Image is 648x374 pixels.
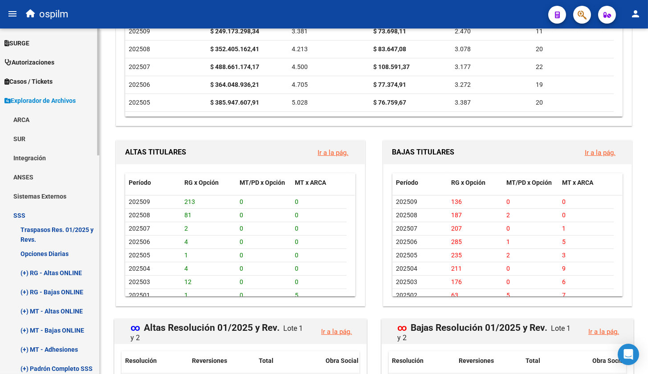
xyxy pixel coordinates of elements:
[392,173,448,192] datatable-header-cell: Período
[558,173,614,192] datatable-header-cell: MT x ARCA
[295,179,326,186] span: MT x ARCA
[630,8,641,19] mat-icon: person
[295,198,298,205] span: 0
[311,144,356,161] button: Ir a la pág.
[522,351,589,370] datatable-header-cell: Total
[536,63,543,70] span: 22
[292,99,308,106] span: 5.028
[506,278,510,285] span: 0
[396,278,417,285] span: 202503
[562,225,566,232] span: 1
[455,28,471,35] span: 2.470
[184,211,192,219] span: 81
[184,238,188,245] span: 4
[210,99,259,106] strong: $ 385.947.607,91
[184,252,188,259] span: 1
[129,81,150,88] span: 202506
[292,28,308,35] span: 3.381
[389,351,456,370] datatable-header-cell: Resolución
[322,351,389,370] datatable-header-cell: Obra Social Origen
[318,149,349,157] a: Ir a la pág.
[125,148,186,156] span: ALTAS TITULARES
[130,316,307,342] mat-card-title: Altas Resolución 01/2025 y Rev.
[373,81,406,88] strong: $ 77.374,91
[455,45,471,53] span: 3.078
[506,198,510,205] span: 0
[451,198,462,205] span: 136
[396,292,417,299] span: 202502
[451,225,462,232] span: 207
[4,96,76,106] span: Explorador de Archivos
[562,238,566,245] span: 5
[396,225,417,232] span: 202507
[396,179,418,186] span: Período
[506,265,510,272] span: 0
[295,238,298,245] span: 0
[448,173,503,192] datatable-header-cell: RG x Opción
[292,63,308,70] span: 4.500
[122,351,188,370] datatable-header-cell: Resolución
[506,225,510,232] span: 0
[506,238,510,245] span: 1
[240,278,243,285] span: 0
[321,328,352,336] a: Ir a la pág.
[326,357,379,364] span: Obra Social Origen
[396,211,417,219] span: 202508
[618,344,639,365] div: Open Intercom Messenger
[536,28,543,35] span: 11
[295,211,298,219] span: 0
[210,81,259,88] strong: $ 364.048.936,21
[4,77,53,86] span: Casos / Tickets
[4,57,54,67] span: Autorizaciones
[184,278,192,285] span: 12
[456,351,522,370] datatable-header-cell: Reversiones
[451,238,462,245] span: 285
[129,179,151,186] span: Período
[455,81,471,88] span: 3.272
[455,63,471,70] span: 3.177
[184,179,219,186] span: RG x Opción
[373,63,410,70] strong: $ 108.591,37
[396,265,417,272] span: 202504
[451,265,462,272] span: 211
[506,179,552,186] span: MT/PD x Opción
[451,211,462,219] span: 187
[373,28,406,35] strong: $ 73.698,11
[562,265,566,272] span: 9
[292,81,308,88] span: 4.705
[125,357,157,364] span: Resolución
[129,238,150,245] span: 202506
[129,252,150,259] span: 202505
[451,252,462,259] span: 235
[295,225,298,232] span: 0
[536,45,543,53] span: 20
[398,322,408,333] span: ∞
[581,323,624,340] button: Ir a la pág.
[506,211,510,219] span: 2
[240,198,243,205] span: 0
[184,198,195,205] span: 213
[240,211,243,219] span: 0
[129,265,150,272] span: 202504
[184,225,188,232] span: 2
[373,45,406,53] strong: $ 83.647,08
[240,225,243,232] span: 0
[459,357,494,364] span: Reversiones
[295,265,298,272] span: 0
[188,351,255,370] datatable-header-cell: Reversiones
[129,45,150,53] span: 202508
[451,179,485,186] span: RG x Opción
[184,292,188,299] span: 1
[392,148,455,156] span: BAJAS TITULARES
[255,351,322,370] datatable-header-cell: Total
[373,99,406,106] strong: $ 76.759,67
[240,238,243,245] span: 0
[396,238,417,245] span: 202506
[536,81,543,88] span: 19
[588,328,619,336] a: Ir a la pág.
[259,357,273,364] span: Total
[292,45,308,53] span: 4.213
[39,4,68,24] span: ospilm
[562,278,566,285] span: 6
[129,278,150,285] span: 202503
